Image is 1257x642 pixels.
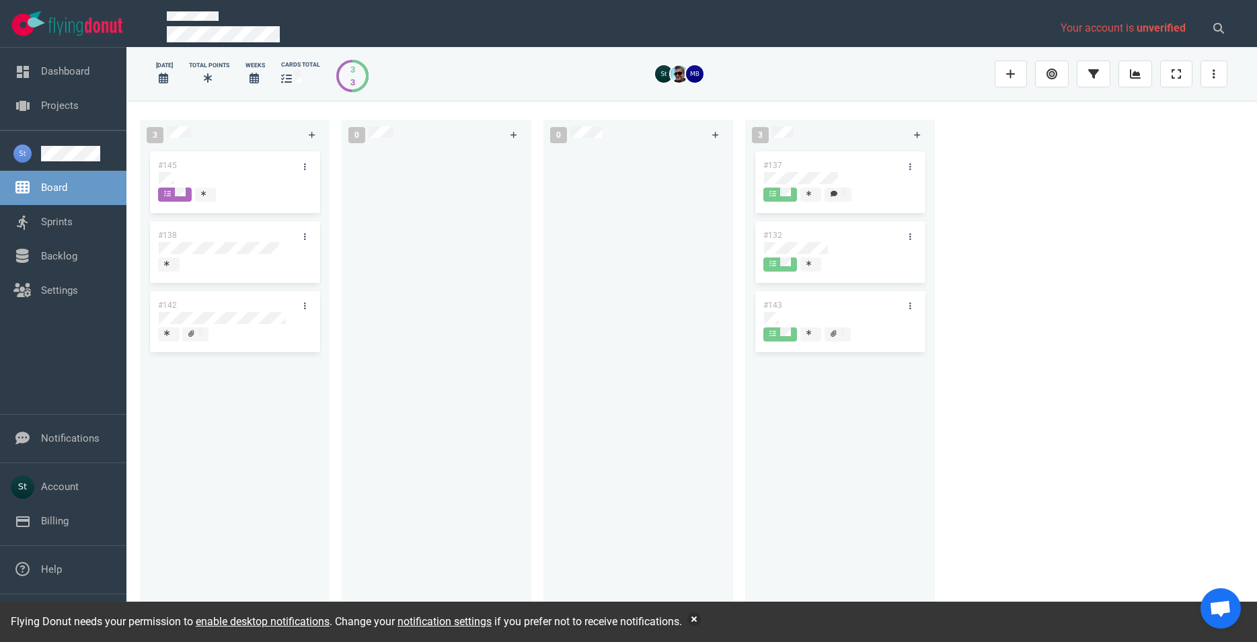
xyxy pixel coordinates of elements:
a: #132 [763,231,782,240]
a: Projects [41,99,79,112]
a: Dashboard [41,65,89,77]
span: Flying Donut needs your permission to [11,615,330,628]
a: Settings [41,284,78,296]
a: #137 [763,161,782,170]
span: 0 [348,127,365,143]
span: 3 [752,127,769,143]
a: #138 [158,231,177,240]
span: Your account is [1061,22,1186,34]
a: Notifications [41,432,100,444]
a: #145 [158,161,177,170]
a: #142 [158,300,177,310]
img: Flying Donut text logo [48,17,122,36]
a: Account [41,481,79,493]
a: Backlog [41,250,77,262]
img: 26 [671,65,688,83]
div: 3 [350,63,355,76]
div: Total Points [189,61,229,70]
div: Weeks [245,61,265,70]
span: 0 [550,127,567,143]
div: 3 [350,76,355,89]
span: . Change your if you prefer not to receive notifications. [330,615,682,628]
img: 26 [655,65,673,83]
div: [DATE] [156,61,173,70]
a: Billing [41,515,69,527]
span: unverified [1137,22,1186,34]
a: Board [41,182,67,194]
a: enable desktop notifications [196,615,330,628]
span: 3 [147,127,163,143]
a: notification settings [397,615,492,628]
a: #143 [763,300,782,310]
div: Open chat [1201,588,1241,629]
img: 26 [686,65,703,83]
a: Sprints [41,216,73,228]
a: Help [41,563,62,575]
div: cards total [281,61,320,69]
